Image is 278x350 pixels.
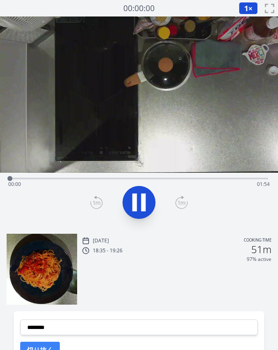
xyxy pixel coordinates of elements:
span: 01:54 [257,181,270,188]
p: Cooking time [244,237,271,244]
a: 00:00:00 [123,2,155,14]
button: 1× [239,2,258,14]
h2: 51m [251,244,271,254]
span: 1 [244,3,248,13]
p: [DATE] [93,237,109,244]
p: 97% active [247,256,271,263]
p: 18:35 - 19:26 [93,247,123,254]
img: 250810093609_thumb.jpeg [7,234,77,304]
